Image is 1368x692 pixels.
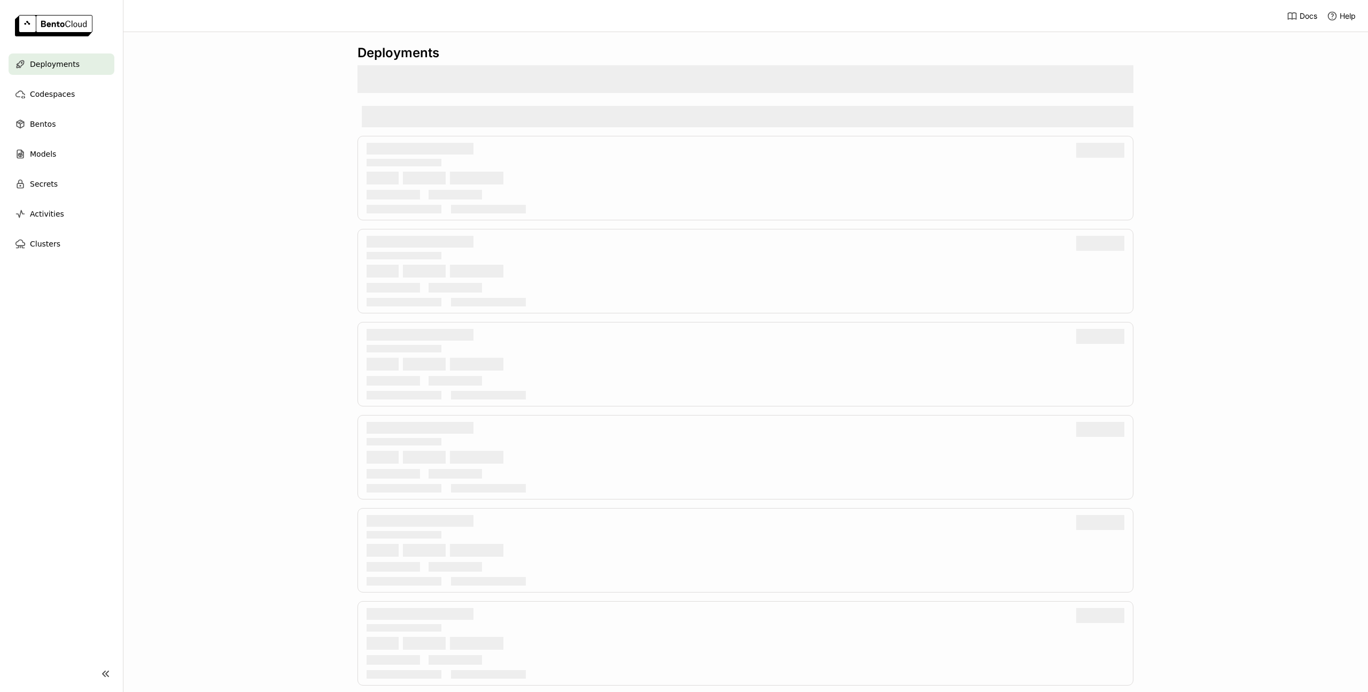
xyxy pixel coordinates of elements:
[1300,11,1317,21] span: Docs
[15,15,92,36] img: logo
[30,148,56,160] span: Models
[9,203,114,225] a: Activities
[1327,11,1356,21] div: Help
[9,143,114,165] a: Models
[30,237,60,250] span: Clusters
[30,118,56,130] span: Bentos
[30,178,58,190] span: Secrets
[9,233,114,255] a: Clusters
[30,58,80,71] span: Deployments
[357,45,1133,61] div: Deployments
[30,207,64,220] span: Activities
[1340,11,1356,21] span: Help
[1287,11,1317,21] a: Docs
[9,113,114,135] a: Bentos
[9,173,114,195] a: Secrets
[30,88,75,101] span: Codespaces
